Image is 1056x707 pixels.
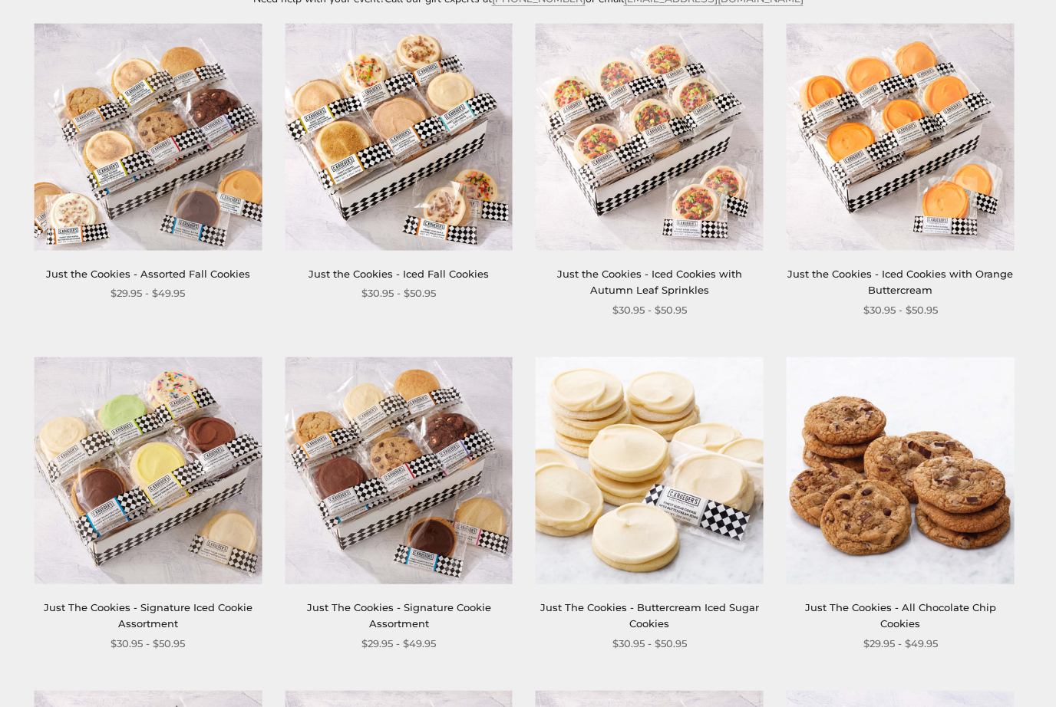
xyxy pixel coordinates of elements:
[540,601,759,630] a: Just The Cookies - Buttercream Iced Sugar Cookies
[787,268,1013,296] a: Just the Cookies - Iced Cookies with Orange Buttercream
[557,268,742,296] a: Just the Cookies - Iced Cookies with Autumn Leaf Sprinkles
[111,285,185,301] span: $29.95 - $49.95
[285,23,513,251] img: Just the Cookies - Iced Fall Cookies
[44,601,252,630] a: Just The Cookies - Signature Iced Cookie Assortment
[805,601,996,630] a: Just The Cookies - All Chocolate Chip Cookies
[863,636,938,652] span: $29.95 - $49.95
[361,636,436,652] span: $29.95 - $49.95
[787,23,1015,251] img: Just the Cookies - Iced Cookies with Orange Buttercream
[612,302,687,318] span: $30.95 - $50.95
[46,268,250,280] a: Just the Cookies - Assorted Fall Cookies
[34,23,262,251] img: Just the Cookies - Assorted Fall Cookies
[536,357,764,584] img: Just The Cookies - Buttercream Iced Sugar Cookies
[285,357,513,584] img: Just The Cookies - Signature Cookie Assortment
[536,23,764,251] img: Just the Cookies - Iced Cookies with Autumn Leaf Sprinkles
[309,268,489,280] a: Just the Cookies - Iced Fall Cookies
[307,601,491,630] a: Just The Cookies - Signature Cookie Assortment
[361,285,436,301] span: $30.95 - $50.95
[863,302,938,318] span: $30.95 - $50.95
[612,636,687,652] span: $30.95 - $50.95
[787,357,1015,584] img: Just The Cookies - All Chocolate Chip Cookies
[34,357,262,584] img: Just The Cookies - Signature Iced Cookie Assortment
[111,636,185,652] span: $30.95 - $50.95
